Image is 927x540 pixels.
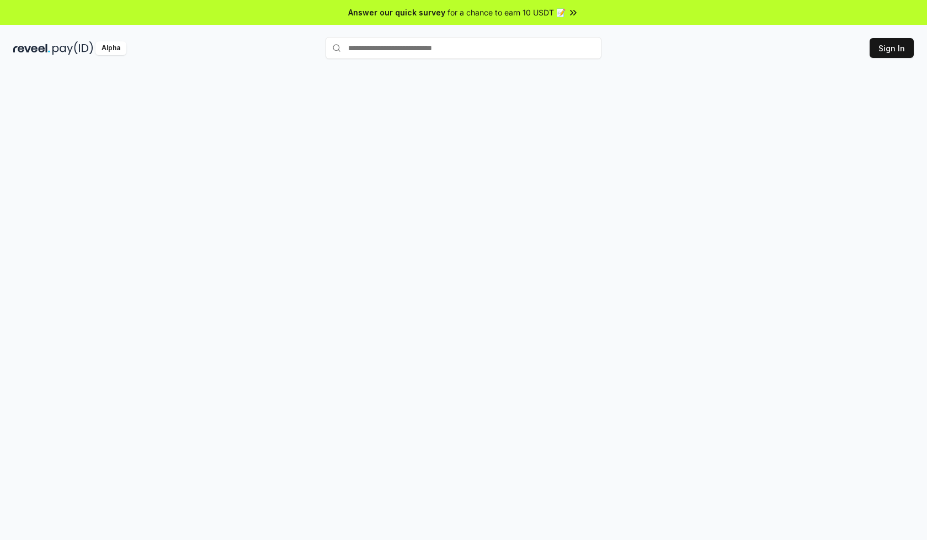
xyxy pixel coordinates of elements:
[95,41,126,55] div: Alpha
[52,41,93,55] img: pay_id
[348,7,445,18] span: Answer our quick survey
[870,38,914,58] button: Sign In
[13,41,50,55] img: reveel_dark
[447,7,566,18] span: for a chance to earn 10 USDT 📝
